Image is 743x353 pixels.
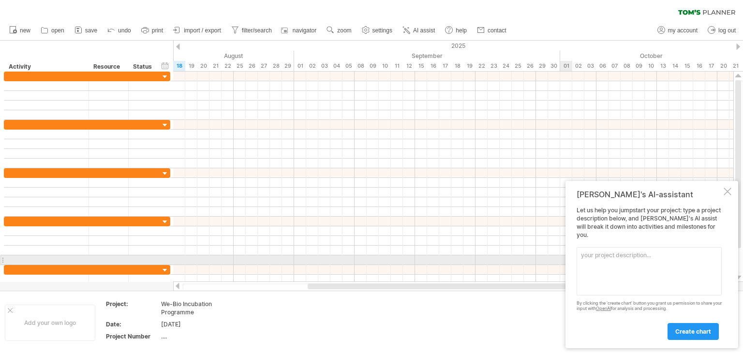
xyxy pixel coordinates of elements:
[85,27,97,34] span: save
[524,61,536,71] div: Friday, 26 September 2025
[675,328,711,335] span: create chart
[173,61,185,71] div: Monday, 18 August 2025
[197,61,209,71] div: Wednesday, 20 August 2025
[20,27,30,34] span: new
[456,27,467,34] span: help
[106,332,159,340] div: Project Number
[705,24,739,37] a: log out
[439,61,451,71] div: Wednesday, 17 September 2025
[391,61,403,71] div: Thursday, 11 September 2025
[621,61,633,71] div: Wednesday, 8 October 2025
[372,27,392,34] span: settings
[72,24,100,37] a: save
[475,24,509,37] a: contact
[443,24,470,37] a: help
[161,320,242,328] div: [DATE]
[476,61,488,71] div: Monday, 22 September 2025
[560,61,572,71] div: Wednesday, 1 October 2025
[152,27,163,34] span: print
[242,27,272,34] span: filter/search
[318,61,330,71] div: Wednesday, 3 September 2025
[38,24,67,37] a: open
[294,61,306,71] div: Monday, 1 September 2025
[105,24,134,37] a: undo
[577,190,722,199] div: [PERSON_NAME]'s AI-assistant
[512,61,524,71] div: Thursday, 25 September 2025
[403,61,415,71] div: Friday, 12 September 2025
[718,27,736,34] span: log out
[337,27,351,34] span: zoom
[655,24,700,37] a: my account
[229,24,275,37] a: filter/search
[729,61,742,71] div: Tuesday, 21 October 2025
[293,27,316,34] span: navigator
[280,24,319,37] a: navigator
[234,61,246,71] div: Monday, 25 August 2025
[379,61,391,71] div: Wednesday, 10 September 2025
[294,51,560,61] div: September 2025
[185,61,197,71] div: Tuesday, 19 August 2025
[596,61,609,71] div: Monday, 6 October 2025
[9,62,83,72] div: Activity
[133,62,154,72] div: Status
[633,61,645,71] div: Thursday, 9 October 2025
[7,24,33,37] a: new
[705,61,717,71] div: Friday, 17 October 2025
[668,27,698,34] span: my account
[5,305,95,341] div: Add your own logo
[717,61,729,71] div: Monday, 20 October 2025
[400,24,438,37] a: AI assist
[488,27,506,34] span: contact
[500,61,512,71] div: Wednesday, 24 September 2025
[139,24,166,37] a: print
[669,61,681,71] div: Tuesday, 14 October 2025
[609,61,621,71] div: Tuesday, 7 October 2025
[246,61,258,71] div: Tuesday, 26 August 2025
[258,61,270,71] div: Wednesday, 27 August 2025
[415,61,427,71] div: Monday, 15 September 2025
[572,61,584,71] div: Thursday, 2 October 2025
[106,320,159,328] div: Date:
[693,61,705,71] div: Thursday, 16 October 2025
[93,62,123,72] div: Resource
[488,61,500,71] div: Tuesday, 23 September 2025
[209,61,222,71] div: Thursday, 21 August 2025
[657,61,669,71] div: Monday, 13 October 2025
[161,300,242,316] div: We-Bio Incubation Programme
[645,61,657,71] div: Friday, 10 October 2025
[171,24,224,37] a: import / export
[106,300,159,308] div: Project:
[222,61,234,71] div: Friday, 22 August 2025
[681,61,693,71] div: Wednesday, 15 October 2025
[584,61,596,71] div: Friday, 3 October 2025
[451,61,463,71] div: Thursday, 18 September 2025
[324,24,354,37] a: zoom
[306,61,318,71] div: Tuesday, 2 September 2025
[282,61,294,71] div: Friday, 29 August 2025
[463,61,476,71] div: Friday, 19 September 2025
[51,27,64,34] span: open
[359,24,395,37] a: settings
[161,332,242,340] div: ....
[330,61,342,71] div: Thursday, 4 September 2025
[536,61,548,71] div: Monday, 29 September 2025
[367,61,379,71] div: Tuesday, 9 September 2025
[577,301,722,311] div: By clicking the 'create chart' button you grant us permission to share your input with for analys...
[596,306,611,311] a: OpenAI
[342,61,355,71] div: Friday, 5 September 2025
[548,61,560,71] div: Tuesday, 30 September 2025
[577,206,722,339] div: Let us help you jumpstart your project: type a project description below, and [PERSON_NAME]'s AI ...
[413,27,435,34] span: AI assist
[118,27,131,34] span: undo
[184,27,221,34] span: import / export
[427,61,439,71] div: Tuesday, 16 September 2025
[270,61,282,71] div: Thursday, 28 August 2025
[668,323,719,340] a: create chart
[355,61,367,71] div: Monday, 8 September 2025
